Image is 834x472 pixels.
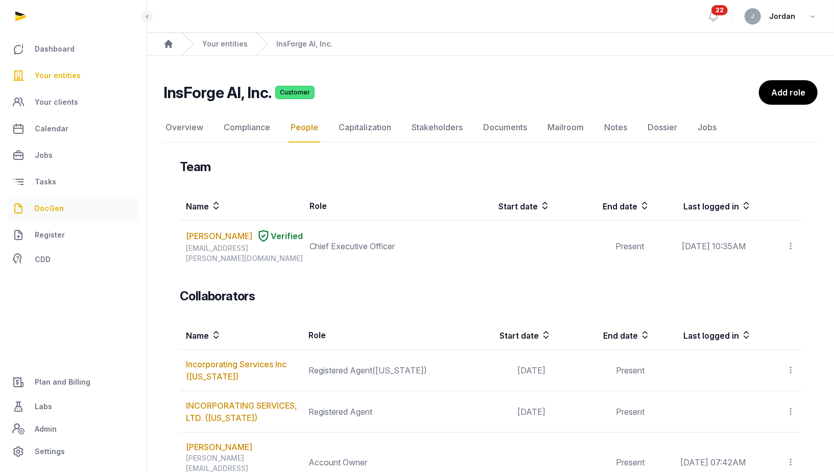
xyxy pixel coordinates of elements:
[651,321,752,350] th: Last logged in
[35,69,81,82] span: Your entities
[186,441,252,453] a: [PERSON_NAME]
[35,176,56,188] span: Tasks
[681,457,746,467] span: [DATE] 07:42AM
[35,96,78,108] span: Your clients
[8,116,138,141] a: Calendar
[452,321,552,350] th: Start date
[8,394,138,419] a: Labs
[682,241,746,251] span: [DATE] 10:35AM
[616,407,645,417] span: Present
[35,376,90,388] span: Plan and Billing
[8,419,138,439] a: Admin
[302,321,452,350] th: Role
[35,202,64,215] span: DocGen
[616,241,645,251] span: Present
[751,13,755,19] span: J
[275,86,315,99] span: Customer
[8,370,138,394] a: Plan and Billing
[745,8,761,25] button: J
[163,83,271,102] h2: InsForge AI, Inc.
[551,192,650,221] th: End date
[552,321,651,350] th: End date
[180,321,302,350] th: Name
[276,39,332,49] a: InsForge AI, Inc.
[452,391,552,433] td: [DATE]
[186,359,287,382] a: Incorporating Services Inc ([US_STATE])
[646,113,679,143] a: Dossier
[8,37,138,61] a: Dashboard
[147,33,834,56] nav: Breadcrumb
[35,423,57,435] span: Admin
[222,113,272,143] a: Compliance
[35,229,65,241] span: Register
[186,400,297,423] a: INCORPORATING SERVICES, LTD. ([US_STATE])
[8,63,138,88] a: Your entities
[8,439,138,464] a: Settings
[545,113,586,143] a: Mailroom
[8,196,138,221] a: DocGen
[289,113,320,143] a: People
[8,90,138,114] a: Your clients
[769,10,795,22] span: Jordan
[8,223,138,247] a: Register
[186,243,303,264] div: [EMAIL_ADDRESS][PERSON_NAME][DOMAIN_NAME]
[8,143,138,168] a: Jobs
[163,113,205,143] a: Overview
[186,230,252,242] a: [PERSON_NAME]
[410,113,465,143] a: Stakeholders
[450,192,551,221] th: Start date
[35,43,75,55] span: Dashboard
[372,365,427,375] span: ([US_STATE])
[711,5,728,15] span: 22
[271,230,303,242] span: Verified
[8,249,138,270] a: CDD
[481,113,529,143] a: Documents
[696,113,719,143] a: Jobs
[202,39,248,49] a: Your entities
[303,221,450,272] td: Chief Executive Officer
[602,113,629,143] a: Notes
[337,113,393,143] a: Capitalization
[759,80,818,105] a: Add role
[452,350,552,391] td: [DATE]
[302,350,452,391] td: Registered Agent
[35,123,68,135] span: Calendar
[180,159,211,175] h3: Team
[35,400,52,413] span: Labs
[163,113,818,143] nav: Tabs
[35,445,65,458] span: Settings
[302,391,452,433] td: Registered Agent
[616,365,645,375] span: Present
[616,457,645,467] span: Present
[8,170,138,194] a: Tasks
[35,149,53,161] span: Jobs
[180,288,255,304] h3: Collaborators
[303,192,450,221] th: Role
[180,192,303,221] th: Name
[35,253,51,266] span: CDD
[651,192,752,221] th: Last logged in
